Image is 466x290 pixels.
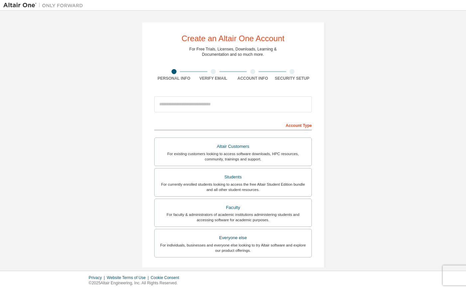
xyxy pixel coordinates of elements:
[273,76,312,81] div: Security Setup
[159,172,307,182] div: Students
[159,242,307,253] div: For individuals, businesses and everyone else looking to try Altair software and explore our prod...
[159,212,307,223] div: For faculty & administrators of academic institutions administering students and accessing softwa...
[154,76,194,81] div: Personal Info
[159,203,307,212] div: Faculty
[159,182,307,192] div: For currently enrolled students looking to access the free Altair Student Edition bundle and all ...
[159,151,307,162] div: For existing customers looking to access software downloads, HPC resources, community, trainings ...
[159,233,307,242] div: Everyone else
[233,76,273,81] div: Account Info
[181,35,285,43] div: Create an Altair One Account
[159,142,307,151] div: Altair Customers
[3,2,86,9] img: Altair One
[154,120,312,130] div: Account Type
[89,275,107,280] div: Privacy
[107,275,151,280] div: Website Terms of Use
[189,47,277,57] div: For Free Trials, Licenses, Downloads, Learning & Documentation and so much more.
[89,280,183,286] p: © 2025 Altair Engineering, Inc. All Rights Reserved.
[194,76,233,81] div: Verify Email
[151,275,183,280] div: Cookie Consent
